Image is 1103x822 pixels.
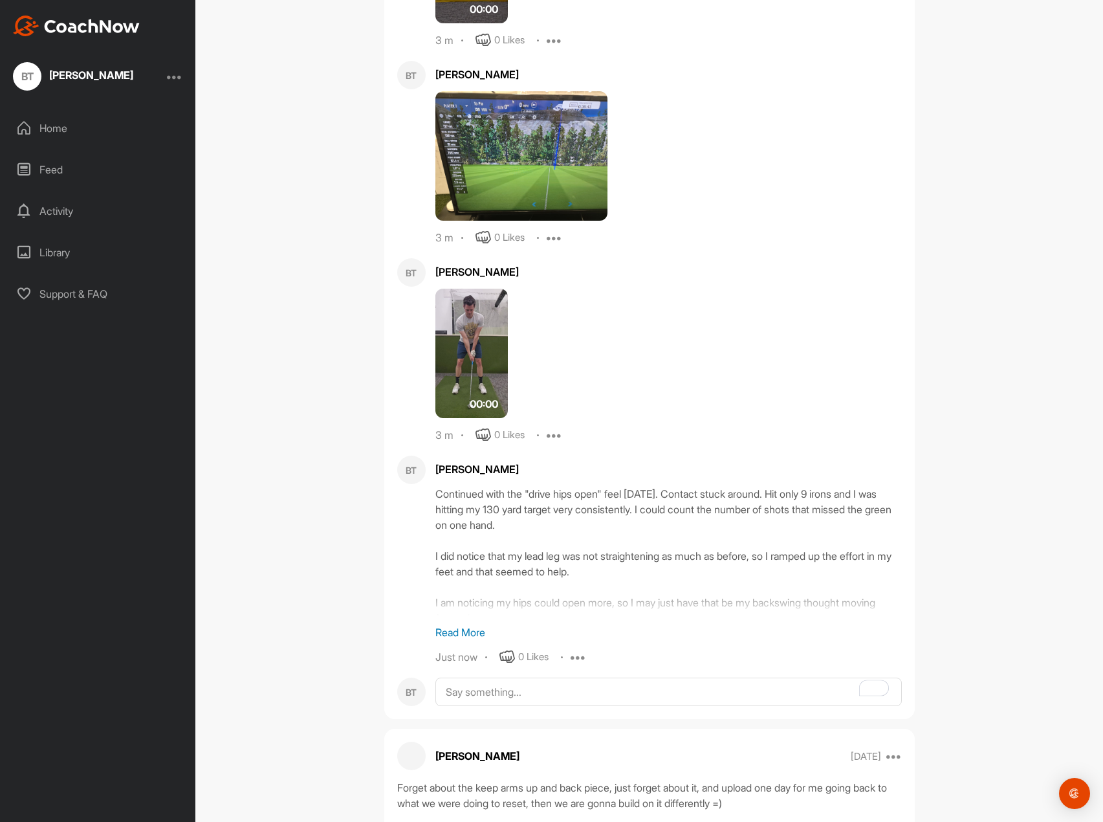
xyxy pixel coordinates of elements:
div: BT [13,62,41,91]
div: BT [397,678,426,706]
div: BT [397,61,426,89]
img: media [435,91,608,221]
div: [PERSON_NAME] [435,264,902,280]
div: [PERSON_NAME] [435,461,902,477]
div: Continued with the "drive hips open" feel [DATE]. Contact stuck around. Hit only 9 irons and I wa... [435,486,902,616]
div: 0 Likes [494,428,525,443]
img: CoachNow [13,16,140,36]
textarea: To enrich screen reader interactions, please activate Accessibility in Grammarly extension settings [435,678,902,706]
div: [PERSON_NAME] [435,67,902,82]
div: 3 m [435,232,453,245]
p: [DATE] [851,750,881,763]
div: 0 Likes [494,33,525,48]
div: Just now [435,651,477,664]
p: Read More [435,625,902,640]
img: media [435,289,508,418]
div: Feed [7,153,190,186]
div: 0 Likes [518,650,549,665]
div: BT [397,456,426,484]
div: 0 Likes [494,230,525,245]
div: Library [7,236,190,269]
div: Home [7,112,190,144]
p: [PERSON_NAME] [435,748,519,764]
span: 00:00 [470,396,498,412]
div: Support & FAQ [7,278,190,310]
div: Activity [7,195,190,227]
div: Forget about the keep arms up and back piece, just forget about it, and upload one day for me goi... [397,780,902,811]
div: 3 m [435,429,453,442]
div: BT [397,258,426,287]
span: 00:00 [470,1,498,17]
div: Open Intercom Messenger [1059,778,1090,809]
div: [PERSON_NAME] [49,70,133,80]
div: 3 m [435,34,453,47]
